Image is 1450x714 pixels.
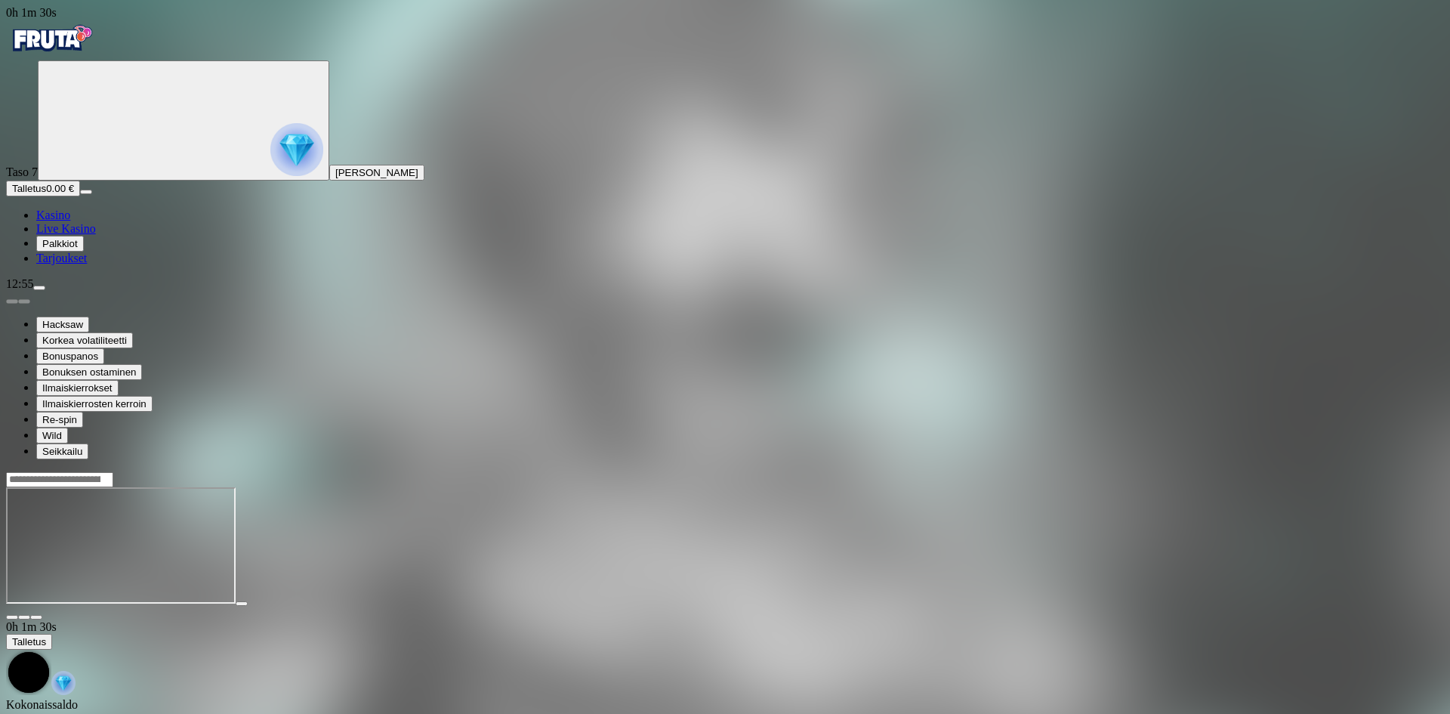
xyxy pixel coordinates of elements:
img: Fruta [6,20,97,57]
span: Ilmaiskierrokset [42,382,113,394]
button: [PERSON_NAME] [329,165,424,181]
span: Bonuksen ostaminen [42,366,136,378]
iframe: Invictus [6,487,236,604]
span: Live Kasino [36,222,96,235]
button: chevron-down icon [18,615,30,620]
span: Talletus [12,636,46,648]
span: Bonuspanos [42,351,98,362]
button: fullscreen icon [30,615,42,620]
button: menu [33,286,45,290]
button: Seikkailu [36,444,88,459]
button: reward iconPalkkiot [36,236,84,252]
img: reward-icon [51,671,76,695]
span: 0.00 € [46,183,74,194]
button: Bonuspanos [36,348,104,364]
span: Korkea volatiliteetti [42,335,127,346]
span: [PERSON_NAME] [335,167,418,178]
button: Talletusplus icon0.00 € [6,181,80,196]
button: Ilmaiskierrosten kerroin [36,396,153,412]
button: Ilmaiskierrokset [36,380,119,396]
span: Palkkiot [42,238,78,249]
span: user session time [6,6,57,19]
button: close icon [6,615,18,620]
span: Re-spin [42,414,77,425]
span: user session time [6,620,57,633]
span: Wild [42,430,62,441]
button: Bonuksen ostaminen [36,364,142,380]
button: play icon [236,601,248,606]
button: Korkea volatiliteetti [36,332,133,348]
button: reward progress [38,60,329,181]
a: Fruta [6,47,97,60]
button: Hacksaw [36,317,89,332]
span: Taso 7 [6,165,38,178]
button: next slide [18,299,30,304]
button: Re-spin [36,412,83,428]
button: Wild [36,428,68,444]
span: Seikkailu [42,446,82,457]
input: Search [6,472,113,487]
span: Kasino [36,209,70,221]
span: Ilmaiskierrosten kerroin [42,398,147,410]
a: poker-chip iconLive Kasino [36,222,96,235]
a: diamond iconKasino [36,209,70,221]
button: Talletus [6,634,52,650]
span: Hacksaw [42,319,83,330]
button: prev slide [6,299,18,304]
button: menu [80,190,92,194]
span: 12:55 [6,277,33,290]
span: Talletus [12,183,46,194]
span: Tarjoukset [36,252,87,264]
nav: Primary [6,20,1444,265]
div: Game menu [6,620,1444,698]
img: reward progress [270,123,323,176]
a: gift-inverted iconTarjoukset [36,252,87,264]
